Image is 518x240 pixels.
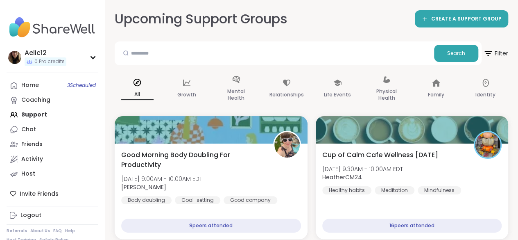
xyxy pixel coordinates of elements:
[25,48,66,57] div: Aelic12
[269,90,304,100] p: Relationships
[21,96,50,104] div: Coaching
[7,228,27,234] a: Referrals
[121,150,264,170] span: Good Morning Body Doubling For Productivity
[121,89,154,100] p: All
[7,122,98,137] a: Chat
[7,186,98,201] div: Invite Friends
[21,170,35,178] div: Host
[121,219,301,233] div: 9 peers attended
[30,228,50,234] a: About Us
[7,137,98,152] a: Friends
[220,87,252,103] p: Mental Health
[7,208,98,223] a: Logout
[7,13,98,42] img: ShareWell Nav Logo
[7,167,98,181] a: Host
[7,93,98,107] a: Coaching
[475,90,495,100] p: Identity
[121,183,166,191] b: [PERSON_NAME]
[121,196,172,204] div: Body doubling
[322,165,403,173] span: [DATE] 9:30AM - 10:00AM EDT
[224,196,277,204] div: Good company
[7,78,98,93] a: Home3Scheduled
[21,140,43,149] div: Friends
[415,10,508,27] a: CREATE A SUPPORT GROUP
[21,81,39,89] div: Home
[371,87,403,103] p: Physical Health
[121,175,202,183] span: [DATE] 9:00AM - 10:00AM EDT
[375,186,414,194] div: Meditation
[324,90,351,100] p: Life Events
[21,126,36,134] div: Chat
[53,228,62,234] a: FAQ
[7,152,98,167] a: Activity
[322,173,362,181] b: HeatherCM24
[67,82,96,89] span: 3 Scheduled
[34,58,65,65] span: 0 Pro credits
[475,132,500,158] img: HeatherCM24
[8,51,21,64] img: Aelic12
[483,41,508,65] button: Filter
[274,132,300,158] img: Adrienne_QueenOfTheDawn
[21,155,43,163] div: Activity
[431,16,502,23] span: CREATE A SUPPORT GROUP
[418,186,461,194] div: Mindfulness
[322,186,371,194] div: Healthy habits
[322,150,438,160] span: Cup of Calm Cafe Wellness [DATE]
[20,211,41,219] div: Logout
[65,228,75,234] a: Help
[447,50,465,57] span: Search
[115,10,287,28] h2: Upcoming Support Groups
[434,45,478,62] button: Search
[175,196,220,204] div: Goal-setting
[428,90,444,100] p: Family
[483,43,508,63] span: Filter
[177,90,196,100] p: Growth
[322,219,502,233] div: 16 peers attended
